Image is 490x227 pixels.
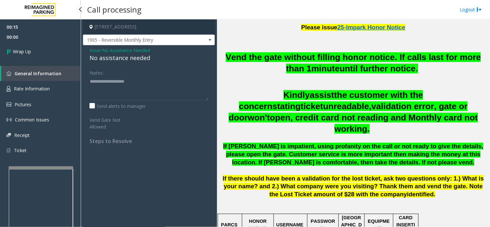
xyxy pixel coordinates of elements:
span: validation error, gate or door [229,101,468,122]
label: Send alerts to manager [89,103,146,109]
label: Vend Gate Not Allowed [88,114,139,130]
label: Notes: [89,67,103,76]
span: assist [310,90,334,100]
span: won't [248,113,270,122]
span: . [434,191,435,198]
a: Logout [460,6,482,13]
h3: Call processing [84,2,145,17]
span: ticket [301,101,323,111]
span: Kindly [284,90,310,100]
div: No assistance needed [89,54,208,62]
img: logout [477,6,482,13]
span: No Assistance Needed [102,47,150,54]
img: 'icon' [6,133,11,137]
h4: [STREET_ADDRESS] [83,19,215,35]
span: General Information [15,70,61,77]
span: the customer with the concern [239,90,423,111]
span: 1905 - Reversible Monthly Entry [83,35,188,45]
a: 25-Impark Honor Notice [338,21,405,31]
span: Pictures [15,101,31,108]
h4: Steps to Resolve [89,138,208,144]
span: Issue [89,47,100,54]
img: 'icon' [6,71,11,76]
span: unreadable, [323,101,372,111]
a: General Information [1,66,81,81]
span: 25-Impark Honor Notice [338,24,405,31]
span: Please issue [301,24,338,31]
span: identified [407,191,434,198]
span: Ticket [14,147,26,153]
img: 'icon' [6,86,11,92]
span: until further notice [340,64,416,73]
span: Rate Information [14,86,50,92]
span: If [PERSON_NAME] is impatient, using profanity on the call or not ready to give the details, plea... [223,143,483,166]
span: Common Issues [15,117,49,123]
span: stating [273,101,301,111]
img: 'icon' [6,102,11,107]
img: 'icon' [6,117,12,122]
span: minute [311,64,339,73]
span: If there should have been a validation for the lost ticket, ask two questions only: 1.) What is y... [223,175,484,198]
span: Vend the gate without filling honor notice. If calls last for more than 1 [226,52,481,73]
span: Receipt [14,132,30,138]
span: . [416,64,418,73]
span: open, credit card not reading and Monthly card not working. [270,113,478,134]
span: Wrap Up [13,48,31,55]
img: 'icon' [6,148,11,153]
span: - [100,47,150,53]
